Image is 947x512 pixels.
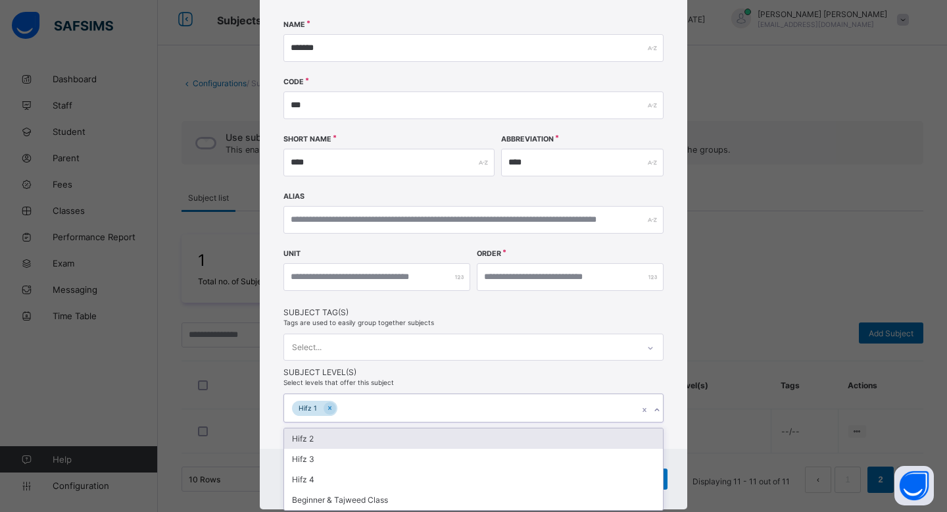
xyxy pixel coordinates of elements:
div: Hifz 2 [284,428,663,449]
div: Select... [292,335,322,360]
span: Subject Tag(s) [283,307,664,317]
label: Alias [283,192,304,201]
div: Beginner & Tajweed Class [284,490,663,510]
label: Unit [283,249,301,258]
label: Code [283,78,304,86]
label: Short Name [283,135,331,143]
span: Tags are used to easily group together subjects [283,319,434,326]
span: Select levels that offer this subject [283,378,394,386]
span: Subject Level(s) [283,367,664,377]
div: Hifz 4 [284,469,663,490]
label: Order [477,249,501,258]
div: Hifz 1 [292,401,324,416]
label: Abbreviation [501,135,554,143]
div: Hifz 3 [284,449,663,469]
label: Name [283,20,305,29]
button: Open asap [894,466,934,505]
